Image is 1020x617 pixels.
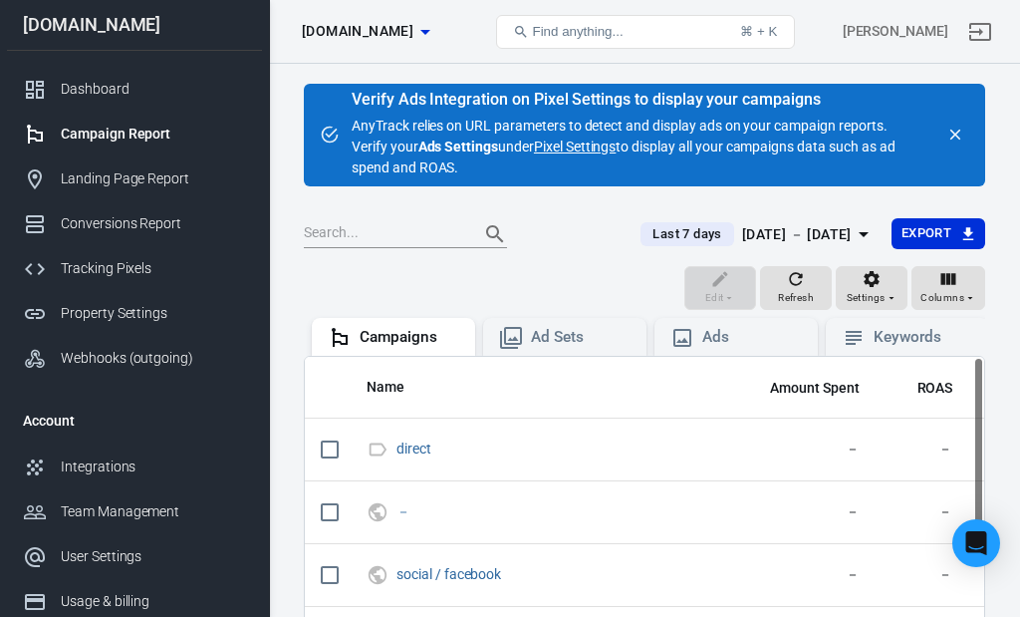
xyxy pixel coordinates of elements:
[304,221,463,247] input: Search...
[7,16,262,34] div: [DOMAIN_NAME]
[7,67,262,112] a: Dashboard
[7,291,262,336] a: Property Settings
[625,218,891,251] button: Last 7 days[DATE] － [DATE]
[61,303,246,324] div: Property Settings
[471,210,519,258] button: Search
[367,378,430,398] span: Name
[352,90,929,110] div: Verify Ads Integration on Pixel Settings to display your campaigns
[952,519,1000,567] div: Open Intercom Messenger
[61,591,246,612] div: Usage & billing
[396,504,413,518] span: －
[61,168,246,189] div: Landing Page Report
[360,327,459,348] div: Campaigns
[7,336,262,381] a: Webhooks (outgoing)
[7,246,262,291] a: Tracking Pixels
[778,289,814,307] span: Refresh
[920,289,964,307] span: Columns
[847,289,886,307] span: Settings
[496,15,795,49] button: Find anything...⌘ + K
[7,112,262,156] a: Campaign Report
[7,156,262,201] a: Landing Page Report
[61,213,246,234] div: Conversions Report
[892,440,953,460] span: －
[836,266,907,310] button: Settings
[367,438,388,462] svg: Direct
[367,378,404,398] span: Name
[843,21,948,42] div: Account id: 2prkmgRZ
[367,563,388,587] svg: UTM & Web Traffic
[7,201,262,246] a: Conversions Report
[61,457,246,477] div: Integrations
[917,379,953,399] span: ROAS
[892,565,953,585] span: －
[396,441,431,457] a: direct
[760,266,832,310] button: Refresh
[531,327,631,348] div: Ad Sets
[352,92,929,178] div: AnyTrack relies on URL parameters to detect and display ads on your campaign reports. Verify your...
[534,137,616,157] a: Pixel Settings
[294,13,437,50] button: [DOMAIN_NAME]
[396,567,504,581] span: social / facebook
[396,566,501,582] a: social / facebook
[302,19,413,44] span: samcart.com
[7,489,262,534] a: Team Management
[418,139,499,154] strong: Ads Settings
[702,327,802,348] div: Ads
[941,121,969,149] button: close
[740,24,777,39] div: ⌘ + K
[744,565,860,585] span: －
[770,379,860,399] span: Amount Spent
[61,258,246,279] div: Tracking Pixels
[533,24,624,39] span: Find anything...
[61,124,246,145] div: Campaign Report
[7,397,262,445] li: Account
[61,79,246,100] div: Dashboard
[874,327,973,348] div: Keywords
[396,442,434,456] span: direct
[7,445,262,489] a: Integrations
[917,376,953,400] span: The total return on ad spend
[744,440,860,460] span: －
[61,501,246,522] div: Team Management
[742,222,852,247] div: [DATE] － [DATE]
[7,534,262,579] a: User Settings
[911,266,985,310] button: Columns
[367,500,388,524] svg: UTM & Web Traffic
[956,8,1004,56] a: Sign out
[744,502,860,522] span: －
[892,376,953,400] span: The total return on ad spend
[61,348,246,369] div: Webhooks (outgoing)
[61,546,246,567] div: User Settings
[770,376,860,400] span: The estimated total amount of money you've spent on your campaign, ad set or ad during its schedule.
[892,502,953,522] span: －
[892,218,985,249] button: Export
[396,503,410,519] a: －
[744,376,860,400] span: The estimated total amount of money you've spent on your campaign, ad set or ad during its schedule.
[644,224,729,244] span: Last 7 days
